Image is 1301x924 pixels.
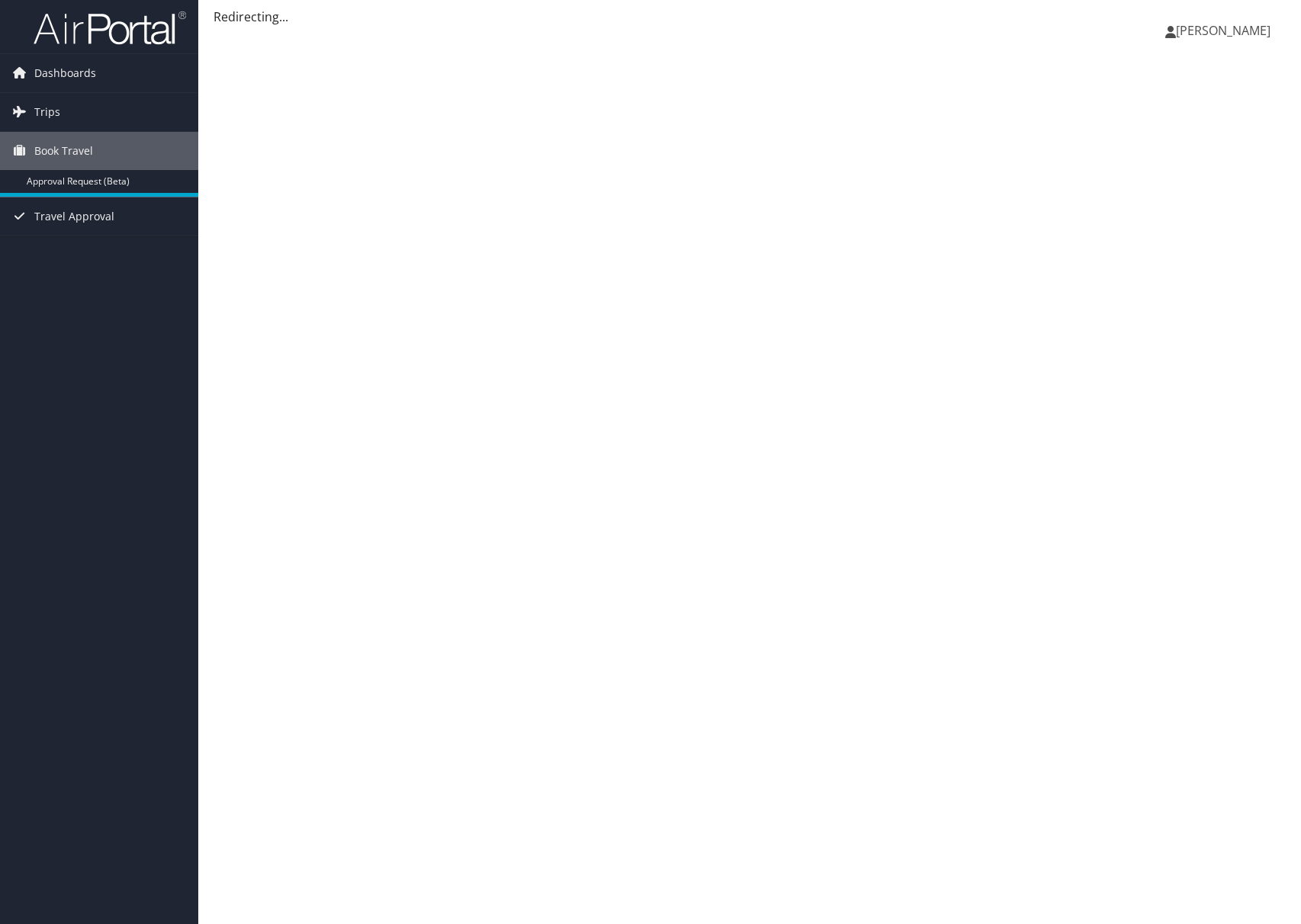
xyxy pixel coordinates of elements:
[34,197,114,236] span: Travel Approval
[1165,8,1286,53] a: [PERSON_NAME]
[34,10,186,46] img: airportal-logo.png
[34,93,60,131] span: Trips
[214,8,1286,26] div: Redirecting...
[1176,22,1270,39] span: [PERSON_NAME]
[34,54,96,92] span: Dashboards
[34,132,93,170] span: Book Travel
